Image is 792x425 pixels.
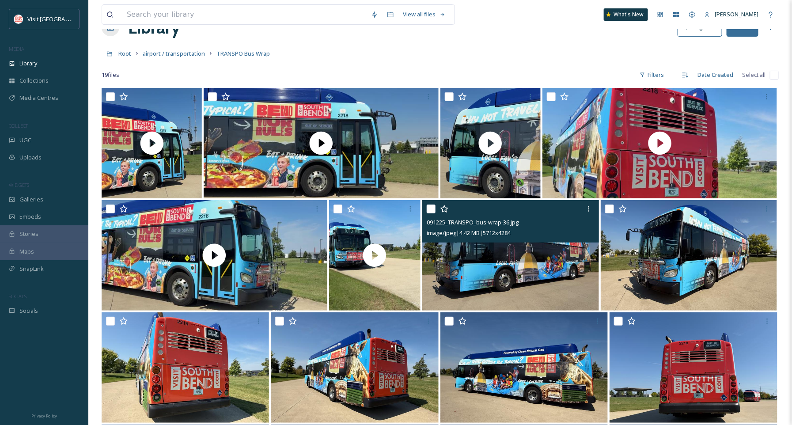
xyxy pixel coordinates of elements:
a: What's New [604,8,648,21]
span: COLLECT [9,122,28,129]
a: Root [118,48,131,59]
img: 091225_TRANSPO_bus-wrap-34.jpg [271,312,438,423]
div: Date Created [693,66,738,83]
span: TRANSPO Bus Wrap [216,49,270,57]
img: 091225_TRANSPO_bus-wrap-36.jpg [422,200,599,311]
img: thumbnail [329,200,421,311]
a: airport / transportation [143,48,205,59]
img: thumbnail [204,88,438,198]
span: 19 file s [102,71,119,79]
span: MEDIA [9,46,24,52]
span: Collections [19,76,49,85]
span: SnapLink [19,265,44,273]
span: Galleries [19,195,43,204]
span: WIDGETS [9,182,29,188]
img: thumbnail [440,88,541,198]
span: Visit [GEOGRAPHIC_DATA] [27,15,96,23]
img: thumbnail [542,88,777,198]
span: airport / transportation [143,49,205,57]
span: Stories [19,230,38,238]
span: Privacy Policy [31,413,57,419]
a: TRANSPO Bus Wrap [216,48,270,59]
img: 091225_TRANSPO_bus-wrap-37.jpg [601,200,777,311]
span: Maps [19,247,34,256]
span: [PERSON_NAME] [715,10,758,18]
img: 091225_TRANSPO_bus-wrap-45.jpg [610,312,777,423]
a: [PERSON_NAME] [700,6,763,23]
span: UGC [19,136,31,144]
span: Select all [742,71,765,79]
a: View all files [398,6,450,23]
span: Library [19,59,37,68]
span: 091225_TRANSPO_bus-wrap-36.jpg [427,218,519,226]
img: 091225_TRANSPO_bus-wrap-33.jpg [440,312,608,423]
span: Uploads [19,153,42,162]
img: vsbm-stackedMISH_CMYKlogo2017.jpg [14,15,23,23]
a: Privacy Policy [31,410,57,421]
div: Filters [635,66,668,83]
span: image/jpeg | 4.42 MB | 5712 x 4284 [427,229,511,237]
span: SOCIALS [9,293,27,300]
span: Embeds [19,212,41,221]
input: Search your library [122,5,367,24]
img: thumbnail [102,200,327,311]
img: 091225_TRANSPO_bus-wrap-35.jpg [102,312,269,423]
span: Media Centres [19,94,58,102]
span: Socials [19,307,38,315]
span: Root [118,49,131,57]
img: thumbnail [102,88,202,198]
